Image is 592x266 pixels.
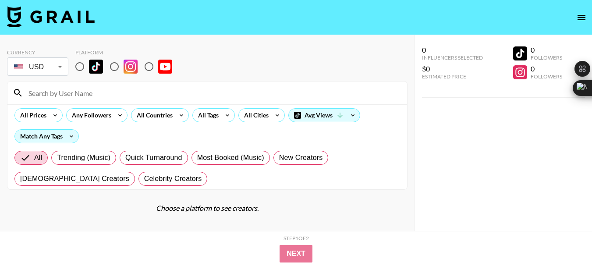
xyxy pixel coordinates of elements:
div: $0 [422,64,483,73]
span: Most Booked (Music) [197,153,264,163]
div: Estimated Price [422,73,483,80]
div: 0 [531,46,562,54]
span: Trending (Music) [57,153,110,163]
div: Influencers Selected [422,54,483,61]
div: Avg Views [289,109,360,122]
span: All [34,153,42,163]
img: Instagram [124,60,138,74]
span: New Creators [279,153,323,163]
div: Any Followers [67,109,113,122]
div: Choose a platform to see creators. [7,204,408,213]
button: open drawer [573,9,590,26]
div: All Prices [15,109,48,122]
span: Celebrity Creators [144,174,202,184]
div: All Cities [239,109,270,122]
img: Grail Talent [7,6,95,27]
div: Currency [7,49,68,56]
img: YouTube [158,60,172,74]
div: Platform [75,49,179,56]
div: 0 [531,64,562,73]
div: 0 [422,46,483,54]
button: Next [280,245,312,262]
div: USD [9,59,67,74]
div: Step 1 of 2 [284,235,309,241]
div: Followers [531,73,562,80]
input: Search by User Name [23,86,402,100]
span: [DEMOGRAPHIC_DATA] Creators [20,174,129,184]
div: All Countries [131,109,174,122]
div: Followers [531,54,562,61]
img: TikTok [89,60,103,74]
span: Quick Turnaround [125,153,182,163]
div: Match Any Tags [15,130,78,143]
div: All Tags [193,109,220,122]
iframe: Drift Widget Chat Controller [548,222,581,255]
